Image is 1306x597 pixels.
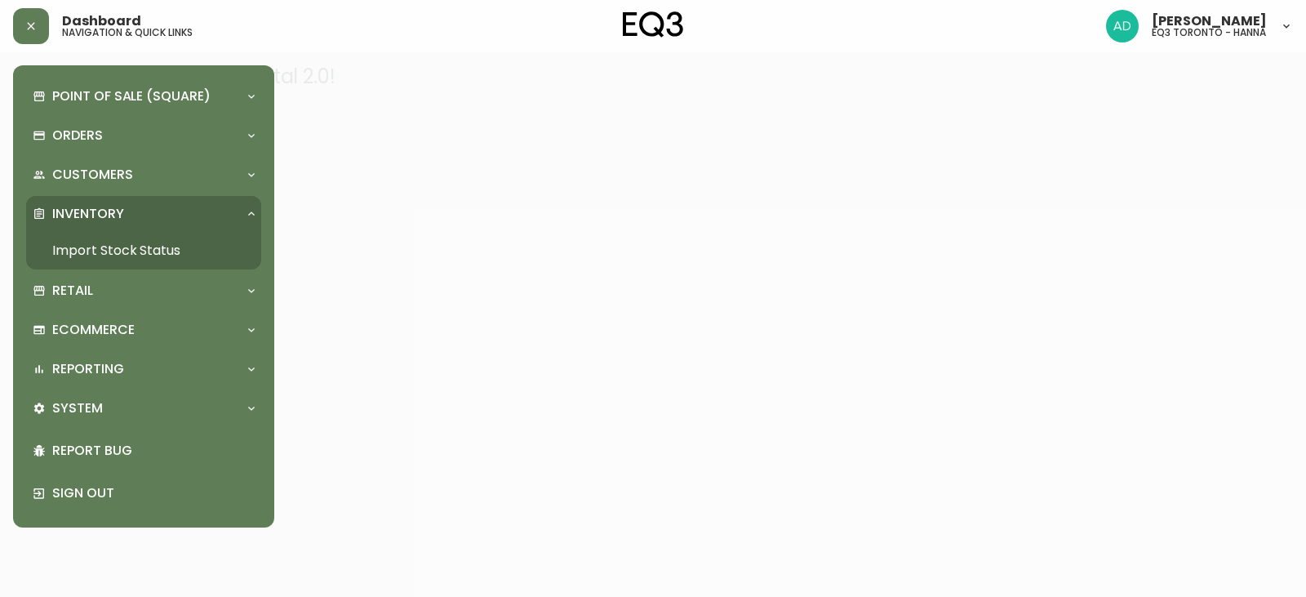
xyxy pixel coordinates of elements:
[26,232,261,270] a: Import Stock Status
[1106,10,1139,42] img: 5042b7eed22bbf7d2bc86013784b9872
[52,282,93,300] p: Retail
[26,390,261,426] div: System
[26,472,261,515] div: Sign Out
[26,430,261,472] div: Report Bug
[52,484,255,502] p: Sign Out
[52,399,103,417] p: System
[52,360,124,378] p: Reporting
[26,157,261,193] div: Customers
[26,273,261,309] div: Retail
[62,28,193,38] h5: navigation & quick links
[52,205,124,223] p: Inventory
[52,87,211,105] p: Point of Sale (Square)
[623,11,683,38] img: logo
[26,312,261,348] div: Ecommerce
[1152,15,1267,28] span: [PERSON_NAME]
[52,127,103,145] p: Orders
[52,166,133,184] p: Customers
[62,15,141,28] span: Dashboard
[1152,28,1266,38] h5: eq3 toronto - hanna
[26,351,261,387] div: Reporting
[26,78,261,114] div: Point of Sale (Square)
[26,118,261,154] div: Orders
[52,321,135,339] p: Ecommerce
[52,442,255,460] p: Report Bug
[26,196,261,232] div: Inventory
